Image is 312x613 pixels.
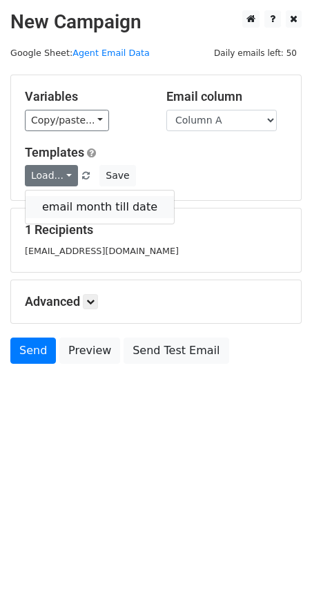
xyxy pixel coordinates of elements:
span: Daily emails left: 50 [209,46,302,61]
a: Agent Email Data [72,48,150,58]
small: [EMAIL_ADDRESS][DOMAIN_NAME] [25,246,179,256]
h5: Advanced [25,294,287,309]
a: Copy/paste... [25,110,109,131]
h2: New Campaign [10,10,302,34]
h5: Variables [25,89,146,104]
small: Google Sheet: [10,48,150,58]
a: email month till date [26,196,174,218]
iframe: Chat Widget [243,547,312,613]
a: Load... [25,165,78,186]
a: Preview [59,338,120,364]
a: Send [10,338,56,364]
a: Daily emails left: 50 [209,48,302,58]
a: Send Test Email [124,338,228,364]
button: Save [99,165,135,186]
h5: Email column [166,89,287,104]
a: Templates [25,145,84,159]
h5: 1 Recipients [25,222,287,237]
